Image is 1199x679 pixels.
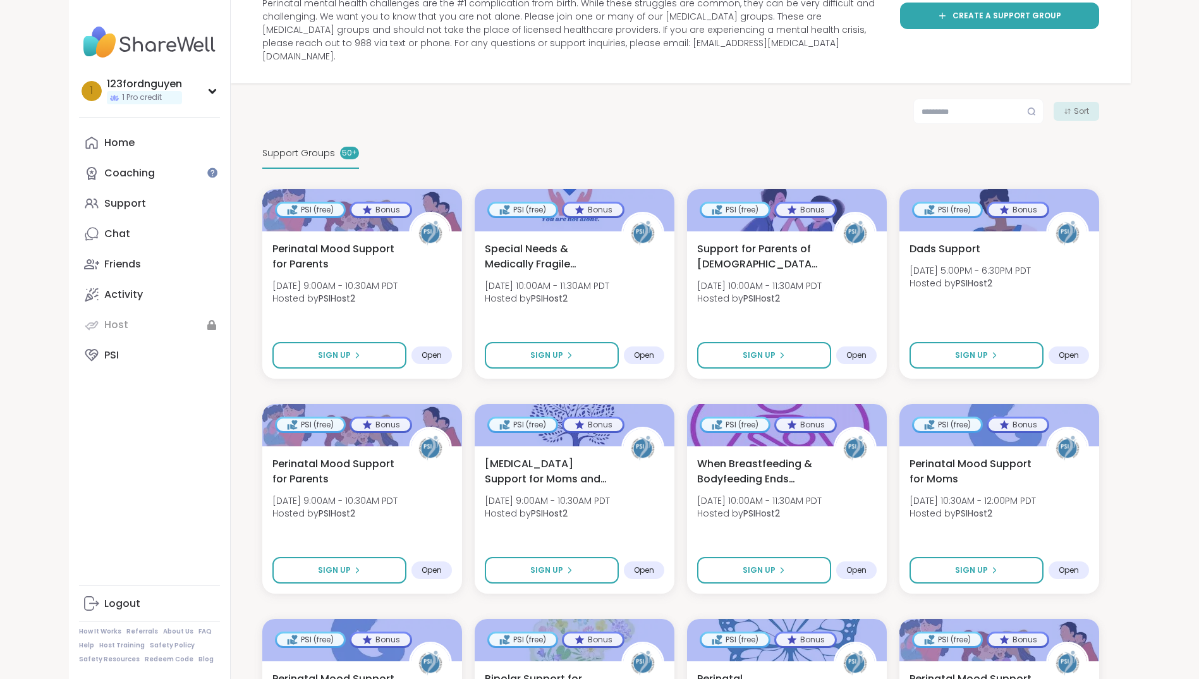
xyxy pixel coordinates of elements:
a: About Us [163,627,193,636]
a: Logout [79,589,220,619]
span: Open [846,565,867,575]
div: PSI (free) [277,633,344,646]
img: PSIHost2 [1048,429,1087,468]
span: Hosted by [485,292,609,305]
a: Referrals [126,627,158,636]
div: Coaching [104,166,155,180]
span: Sign Up [318,565,351,576]
div: Bonus [564,419,623,431]
a: How It Works [79,627,121,636]
span: Dads Support [910,242,980,257]
div: Bonus [351,419,410,431]
pre: + [352,147,356,159]
span: Sign Up [318,350,351,361]
div: Friends [104,257,141,271]
div: PSI (free) [489,419,556,431]
span: Open [634,565,654,575]
span: Hosted by [485,507,610,520]
button: Sign Up [272,557,406,584]
a: Chat [79,219,220,249]
button: Sign Up [697,342,831,369]
img: PSIHost2 [623,429,662,468]
a: Home [79,128,220,158]
span: Hosted by [272,507,398,520]
span: Open [846,350,867,360]
span: [DATE] 10:00AM - 11:30AM PDT [485,279,609,292]
img: PSIHost2 [623,214,662,253]
span: [DATE] 10:00AM - 11:30AM PDT [697,279,822,292]
span: Sign Up [743,565,776,576]
span: Hosted by [910,507,1036,520]
span: Open [1059,350,1079,360]
div: PSI (free) [489,204,556,216]
div: Bonus [564,204,623,216]
img: PSIHost2 [836,429,875,468]
img: PSIHost2 [411,429,450,468]
a: Blog [198,655,214,664]
a: Friends [79,249,220,279]
span: Open [1059,565,1079,575]
a: Host Training [99,641,145,650]
div: Bonus [776,419,835,431]
a: Coaching [79,158,220,188]
span: Support Groups [262,147,335,160]
div: PSI (free) [277,204,344,216]
button: Sign Up [910,342,1044,369]
div: PSI (free) [489,633,556,646]
b: PSIHost2 [531,507,568,520]
span: Open [634,350,654,360]
div: Bonus [989,204,1047,216]
span: Sign Up [743,350,776,361]
a: Support [79,188,220,219]
div: PSI (free) [277,419,344,431]
b: PSIHost2 [319,292,355,305]
a: Create a support group [900,3,1099,29]
span: Support for Parents of [DEMOGRAPHIC_DATA] Children [697,242,820,272]
span: Hosted by [697,292,822,305]
div: PSI (free) [702,204,769,216]
span: Sort [1074,106,1089,117]
span: When Breastfeeding & Bodyfeeding Ends Before Ready [697,456,820,487]
div: 123fordnguyen [107,77,182,91]
div: Logout [104,597,140,611]
a: Safety Resources [79,655,140,664]
span: 1 [90,83,93,99]
a: FAQ [198,627,212,636]
span: [DATE] 10:30AM - 12:00PM PDT [910,494,1036,507]
div: Home [104,136,135,150]
span: Hosted by [910,277,1031,290]
img: PSIHost2 [411,214,450,253]
span: Perinatal Mood Support for Moms [910,456,1032,487]
img: PSIHost2 [1048,214,1087,253]
span: 1 Pro credit [122,92,162,103]
div: Chat [104,227,130,241]
b: PSIHost2 [956,507,992,520]
span: [MEDICAL_DATA] Support for Moms and Birthing People [485,456,607,487]
span: Sign Up [530,350,563,361]
div: Bonus [776,204,835,216]
div: 50 [340,147,359,159]
a: Help [79,641,94,650]
div: Activity [104,288,143,302]
b: PSIHost2 [319,507,355,520]
a: Host [79,310,220,340]
a: Redeem Code [145,655,193,664]
button: Sign Up [485,342,619,369]
span: [DATE] 9:00AM - 10:30AM PDT [272,494,398,507]
span: [DATE] 5:00PM - 6:30PM PDT [910,264,1031,277]
div: PSI (free) [702,633,769,646]
div: Bonus [989,419,1047,431]
span: Sign Up [955,350,988,361]
span: Open [422,350,442,360]
span: Sign Up [530,565,563,576]
button: Sign Up [697,557,831,584]
span: Hosted by [272,292,398,305]
span: Perinatal Mood Support for Parents [272,242,395,272]
div: Support [104,197,146,211]
div: PSI (free) [914,633,981,646]
span: Special Needs & Medically Fragile Parenting [485,242,607,272]
img: ShareWell Nav Logo [79,20,220,64]
img: PSIHost2 [836,214,875,253]
span: Create a support group [953,10,1061,21]
button: Sign Up [485,557,619,584]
